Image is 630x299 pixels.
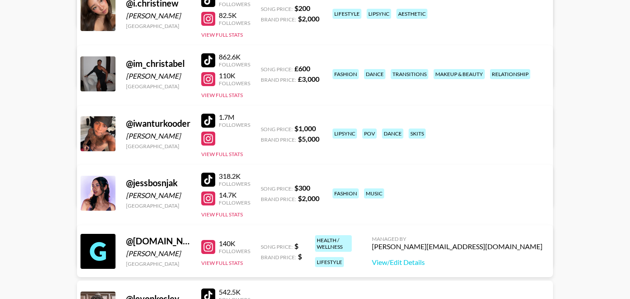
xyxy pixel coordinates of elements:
div: 82.5K [219,11,250,20]
div: fashion [332,188,359,198]
div: [PERSON_NAME] [126,11,191,20]
div: relationship [490,69,530,79]
div: [PERSON_NAME][EMAIL_ADDRESS][DOMAIN_NAME] [372,242,542,251]
div: lipsync [367,9,391,19]
div: health / wellness [315,235,352,252]
span: Brand Price: [261,196,296,202]
strong: $ [294,242,298,250]
strong: $ 200 [294,4,310,12]
div: @ im_christabel [126,58,191,69]
div: lifestyle [332,9,361,19]
div: [GEOGRAPHIC_DATA] [126,143,191,149]
div: @ iwanturkooder [126,118,191,129]
div: lifestyle [315,257,344,267]
div: 1.7M [219,113,250,122]
div: transitions [391,69,428,79]
div: aesthetic [396,9,427,19]
span: Song Price: [261,66,293,73]
button: View Full Stats [201,260,243,266]
strong: $ 5,000 [298,135,319,143]
div: Followers [219,122,250,128]
span: Song Price: [261,126,293,132]
div: Followers [219,199,250,206]
div: skits [409,129,426,139]
span: Song Price: [261,185,293,192]
div: [GEOGRAPHIC_DATA] [126,202,191,209]
a: View/Edit Details [372,258,542,267]
div: 14.7K [219,191,250,199]
strong: $ [298,252,302,261]
div: Followers [219,61,250,68]
div: @ jessbosnjak [126,177,191,188]
strong: $ 1,000 [294,124,316,132]
div: [GEOGRAPHIC_DATA] [126,23,191,29]
div: [PERSON_NAME] [126,72,191,80]
div: music [364,188,384,198]
span: Brand Price: [261,254,296,261]
button: View Full Stats [201,151,243,157]
div: makeup & beauty [434,69,485,79]
strong: £ 600 [294,64,310,73]
strong: $ 2,000 [298,194,319,202]
div: Followers [219,80,250,87]
span: Brand Price: [261,136,296,143]
div: Managed By [372,236,542,242]
div: [PERSON_NAME] [126,191,191,200]
div: [PERSON_NAME] [126,249,191,258]
button: View Full Stats [201,92,243,98]
span: Song Price: [261,6,293,12]
div: 140K [219,239,250,248]
strong: $ 300 [294,184,310,192]
div: 110K [219,71,250,80]
button: View Full Stats [201,31,243,38]
div: Followers [219,248,250,254]
div: @ [DOMAIN_NAME] [126,236,191,247]
span: Brand Price: [261,16,296,23]
div: 862.6K [219,52,250,61]
span: Song Price: [261,243,293,250]
div: Followers [219,1,250,7]
div: dance [382,129,403,139]
div: dance [364,69,385,79]
strong: $ 2,000 [298,14,319,23]
button: View Full Stats [201,211,243,218]
div: pov [362,129,377,139]
strong: £ 3,000 [298,75,319,83]
div: [GEOGRAPHIC_DATA] [126,83,191,90]
div: fashion [332,69,359,79]
div: 318.2K [219,172,250,181]
div: lipsync [332,129,357,139]
span: Brand Price: [261,76,296,83]
div: [PERSON_NAME] [126,132,191,140]
div: 542.5K [219,288,250,296]
div: Followers [219,20,250,26]
div: [GEOGRAPHIC_DATA] [126,261,191,267]
div: Followers [219,181,250,187]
